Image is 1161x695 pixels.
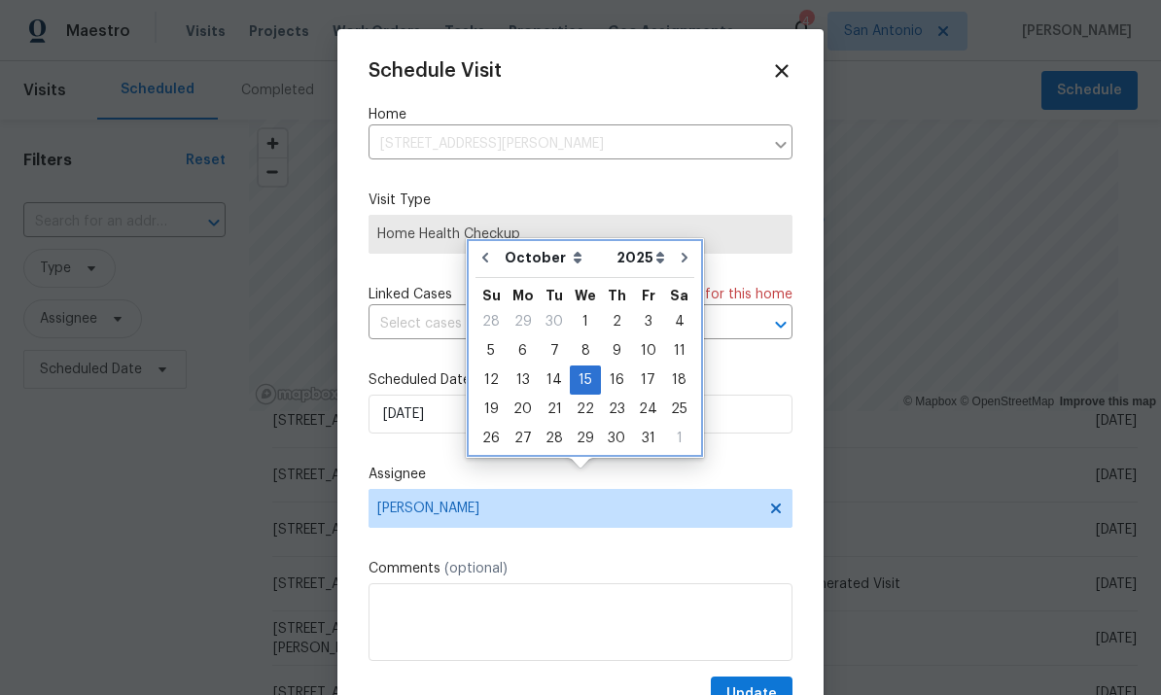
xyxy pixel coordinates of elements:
[539,365,570,395] div: Tue Oct 14 2025
[570,307,601,336] div: Wed Oct 01 2025
[482,289,501,302] abbr: Sunday
[507,366,539,394] div: 13
[369,395,792,434] input: M/D/YYYY
[475,395,507,424] div: Sun Oct 19 2025
[377,501,758,516] span: [PERSON_NAME]
[632,425,664,452] div: 31
[601,307,632,336] div: Thu Oct 02 2025
[601,366,632,394] div: 16
[601,396,632,423] div: 23
[369,129,763,159] input: Enter in an address
[670,238,699,277] button: Go to next month
[500,243,612,272] select: Month
[632,366,664,394] div: 17
[601,365,632,395] div: Thu Oct 16 2025
[570,337,601,365] div: 8
[539,366,570,394] div: 14
[475,337,507,365] div: 5
[539,336,570,365] div: Tue Oct 07 2025
[664,308,694,335] div: 4
[664,337,694,365] div: 11
[369,105,792,124] label: Home
[507,337,539,365] div: 6
[570,425,601,452] div: 29
[664,336,694,365] div: Sat Oct 11 2025
[632,337,664,365] div: 10
[608,289,626,302] abbr: Thursday
[369,559,792,578] label: Comments
[507,365,539,395] div: Mon Oct 13 2025
[601,308,632,335] div: 2
[767,311,794,338] button: Open
[664,307,694,336] div: Sat Oct 04 2025
[512,289,534,302] abbr: Monday
[507,336,539,365] div: Mon Oct 06 2025
[575,289,596,302] abbr: Wednesday
[601,336,632,365] div: Thu Oct 09 2025
[601,337,632,365] div: 9
[475,307,507,336] div: Sun Sep 28 2025
[475,336,507,365] div: Sun Oct 05 2025
[539,424,570,453] div: Tue Oct 28 2025
[632,396,664,423] div: 24
[664,425,694,452] div: 1
[570,366,601,394] div: 15
[377,225,784,244] span: Home Health Checkup
[471,238,500,277] button: Go to previous month
[444,562,508,575] span: (optional)
[539,396,570,423] div: 21
[632,308,664,335] div: 3
[642,289,655,302] abbr: Friday
[475,424,507,453] div: Sun Oct 26 2025
[570,396,601,423] div: 22
[507,308,539,335] div: 29
[570,308,601,335] div: 1
[507,395,539,424] div: Mon Oct 20 2025
[539,307,570,336] div: Tue Sep 30 2025
[664,396,694,423] div: 25
[632,365,664,395] div: Fri Oct 17 2025
[570,336,601,365] div: Wed Oct 08 2025
[632,424,664,453] div: Fri Oct 31 2025
[475,366,507,394] div: 12
[601,395,632,424] div: Thu Oct 23 2025
[507,396,539,423] div: 20
[539,425,570,452] div: 28
[507,425,539,452] div: 27
[475,365,507,395] div: Sun Oct 12 2025
[545,289,563,302] abbr: Tuesday
[632,336,664,365] div: Fri Oct 10 2025
[369,370,792,390] label: Scheduled Date
[539,337,570,365] div: 7
[475,396,507,423] div: 19
[612,243,670,272] select: Year
[369,309,738,339] input: Select cases
[369,465,792,484] label: Assignee
[632,307,664,336] div: Fri Oct 03 2025
[369,191,792,210] label: Visit Type
[507,424,539,453] div: Mon Oct 27 2025
[632,395,664,424] div: Fri Oct 24 2025
[369,285,452,304] span: Linked Cases
[601,424,632,453] div: Thu Oct 30 2025
[475,308,507,335] div: 28
[369,61,502,81] span: Schedule Visit
[664,365,694,395] div: Sat Oct 18 2025
[507,307,539,336] div: Mon Sep 29 2025
[601,425,632,452] div: 30
[664,366,694,394] div: 18
[670,289,688,302] abbr: Saturday
[664,395,694,424] div: Sat Oct 25 2025
[539,395,570,424] div: Tue Oct 21 2025
[771,60,792,82] span: Close
[539,308,570,335] div: 30
[475,425,507,452] div: 26
[570,395,601,424] div: Wed Oct 22 2025
[570,365,601,395] div: Wed Oct 15 2025
[664,424,694,453] div: Sat Nov 01 2025
[570,424,601,453] div: Wed Oct 29 2025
